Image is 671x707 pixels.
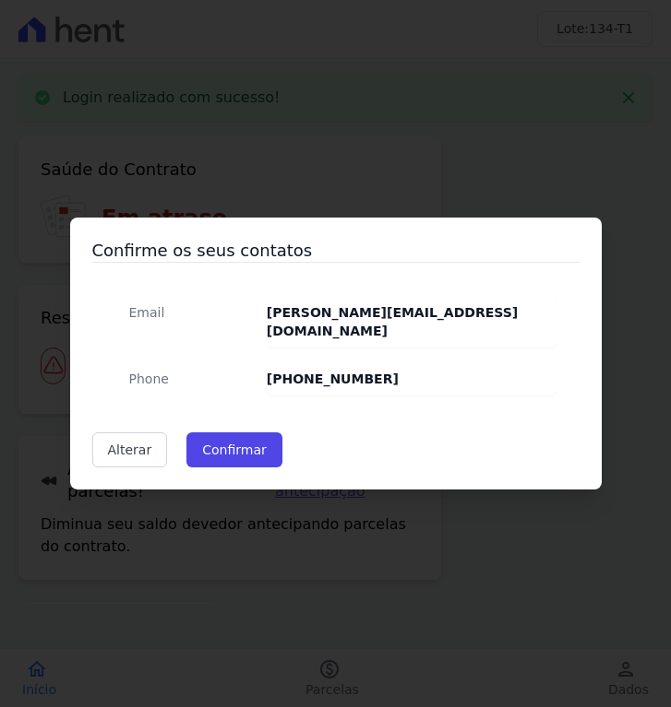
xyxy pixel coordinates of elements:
[186,432,282,467] button: Confirmar
[129,305,165,320] span: translation missing: pt-BR.public.contracts.modal.confirmation.email
[92,240,580,262] h3: Confirme os seus contatos
[92,432,168,467] a: Alterar
[267,371,399,386] strong: [PHONE_NUMBER]
[129,371,169,386] span: translation missing: pt-BR.public.contracts.modal.confirmation.phone
[267,305,518,338] strong: [PERSON_NAME][EMAIL_ADDRESS][DOMAIN_NAME]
